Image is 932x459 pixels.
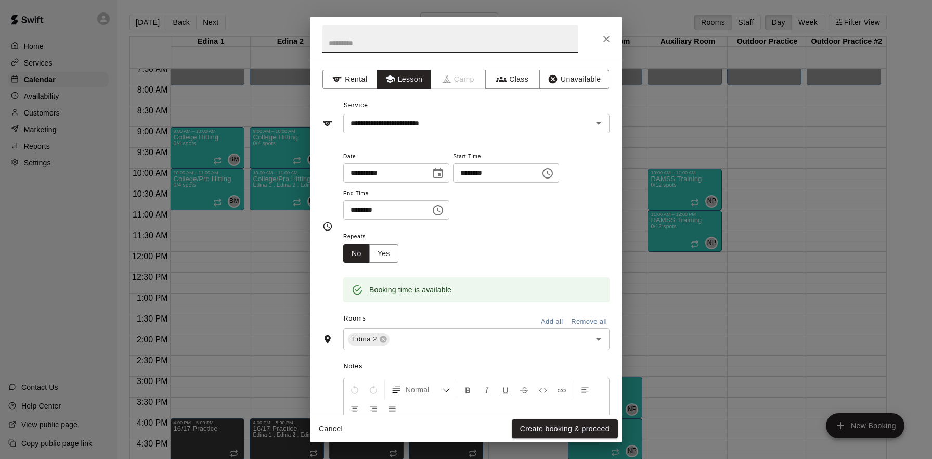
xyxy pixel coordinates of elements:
span: Notes [344,359,610,375]
span: Start Time [453,150,559,164]
svg: Rooms [322,334,333,345]
button: Center Align [346,399,364,418]
button: Cancel [314,419,347,439]
span: Rooms [344,315,366,322]
button: Right Align [365,399,382,418]
span: Service [344,101,368,109]
div: outlined button group [343,244,398,263]
button: Format Underline [497,380,514,399]
button: Choose time, selected time is 12:00 PM [428,200,448,221]
button: Format Strikethrough [515,380,533,399]
button: Redo [365,380,382,399]
div: Edina 2 [348,333,390,346]
span: Repeats [343,230,407,244]
span: Date [343,150,449,164]
button: No [343,244,370,263]
button: Rental [322,70,377,89]
button: Unavailable [539,70,609,89]
svg: Service [322,118,333,129]
button: Undo [346,380,364,399]
button: Open [591,116,606,131]
div: Booking time is available [369,280,451,299]
button: Left Align [576,380,594,399]
button: Justify Align [383,399,401,418]
button: Format Bold [459,380,477,399]
button: Close [597,30,616,48]
svg: Timing [322,221,333,232]
button: Insert Code [534,380,552,399]
span: Camps can only be created in the Services page [431,70,486,89]
button: Open [591,332,606,347]
span: End Time [343,187,449,201]
span: Edina 2 [348,334,381,345]
button: Yes [369,244,398,263]
button: Create booking & proceed [512,419,618,439]
button: Lesson [377,70,431,89]
button: Choose time, selected time is 11:00 AM [537,163,558,184]
button: Remove all [568,314,610,330]
button: Formatting Options [387,380,455,399]
button: Choose date, selected date is Aug 19, 2025 [428,163,448,184]
button: Format Italics [478,380,496,399]
button: Class [485,70,540,89]
button: Insert Link [553,380,571,399]
button: Add all [535,314,568,330]
span: Normal [406,385,442,395]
